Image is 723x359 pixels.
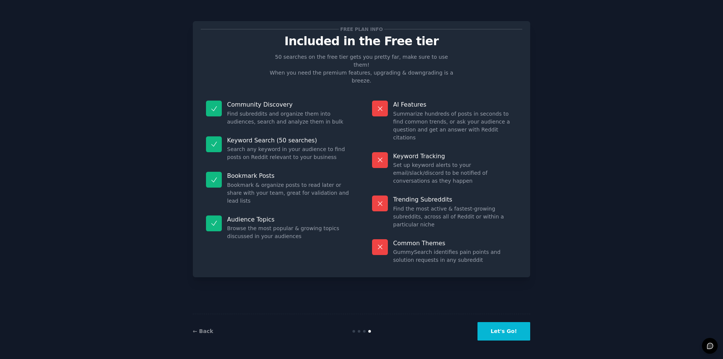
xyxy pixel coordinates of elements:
[267,53,456,85] p: 50 searches on the free tier gets you pretty far, make sure to use them! When you need the premiu...
[393,110,517,142] dd: Summarize hundreds of posts in seconds to find common trends, or ask your audience a question and...
[393,205,517,229] dd: Find the most active & fastest-growing subreddits, across all of Reddit or within a particular niche
[227,172,351,180] p: Bookmark Posts
[339,25,384,33] span: Free plan info
[193,328,213,334] a: ← Back
[227,145,351,161] dd: Search any keyword in your audience to find posts on Reddit relevant to your business
[393,101,517,108] p: AI Features
[227,110,351,126] dd: Find subreddits and organize them into audiences, search and analyze them in bulk
[393,248,517,264] dd: GummySearch identifies pain points and solution requests in any subreddit
[393,161,517,185] dd: Set up keyword alerts to your email/slack/discord to be notified of conversations as they happen
[477,322,530,341] button: Let's Go!
[393,152,517,160] p: Keyword Tracking
[201,35,522,48] p: Included in the Free tier
[227,136,351,144] p: Keyword Search (50 searches)
[227,101,351,108] p: Community Discovery
[393,196,517,203] p: Trending Subreddits
[227,181,351,205] dd: Bookmark & organize posts to read later or share with your team, great for validation and lead lists
[393,239,517,247] p: Common Themes
[227,215,351,223] p: Audience Topics
[227,225,351,240] dd: Browse the most popular & growing topics discussed in your audiences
